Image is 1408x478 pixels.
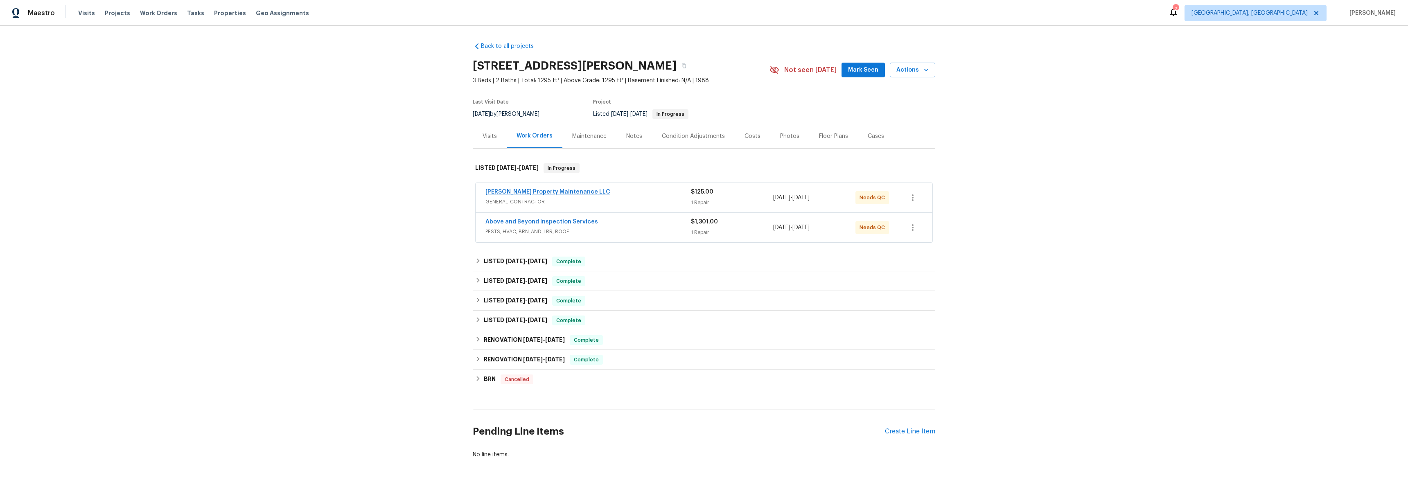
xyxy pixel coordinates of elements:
span: Tasks [187,10,204,16]
div: RENOVATION [DATE]-[DATE]Complete [473,330,935,350]
button: Mark Seen [842,63,885,78]
span: Needs QC [860,194,888,202]
span: - [773,194,810,202]
h2: [STREET_ADDRESS][PERSON_NAME] [473,62,677,70]
span: GENERAL_CONTRACTOR [485,198,691,206]
span: [GEOGRAPHIC_DATA], [GEOGRAPHIC_DATA] [1191,9,1308,17]
span: Complete [553,257,584,266]
span: [DATE] [528,298,547,303]
a: Above and Beyond Inspection Services [485,219,598,225]
span: Complete [553,316,584,325]
span: [DATE] [773,195,790,201]
span: Listed [593,111,688,117]
span: - [505,298,547,303]
h6: BRN [484,374,496,384]
span: - [611,111,648,117]
span: [DATE] [773,225,790,230]
h6: LISTED [484,257,547,266]
div: LISTED [DATE]-[DATE]In Progress [473,155,935,181]
span: Properties [214,9,246,17]
div: Notes [626,132,642,140]
h6: LISTED [484,276,547,286]
span: 3 Beds | 2 Baths | Total: 1295 ft² | Above Grade: 1295 ft² | Basement Finished: N/A | 1988 [473,77,769,85]
span: [PERSON_NAME] [1346,9,1396,17]
span: - [497,165,539,171]
span: $1,301.00 [691,219,718,225]
span: [DATE] [473,111,490,117]
button: Actions [890,63,935,78]
span: - [523,356,565,362]
span: [DATE] [505,258,525,264]
span: Maestro [28,9,55,17]
span: Not seen [DATE] [784,66,837,74]
span: [DATE] [528,317,547,323]
div: 2 [1173,5,1178,13]
span: [DATE] [630,111,648,117]
span: [DATE] [545,337,565,343]
span: - [505,258,547,264]
span: Mark Seen [848,65,878,75]
span: Complete [553,277,584,285]
span: - [505,278,547,284]
span: In Progress [653,112,688,117]
div: RENOVATION [DATE]-[DATE]Complete [473,350,935,370]
span: Project [593,99,611,104]
span: Projects [105,9,130,17]
span: Needs QC [860,223,888,232]
span: $125.00 [691,189,713,195]
h6: LISTED [484,296,547,306]
span: [DATE] [792,225,810,230]
div: BRN Cancelled [473,370,935,389]
span: Complete [571,356,602,364]
span: In Progress [544,164,579,172]
div: Photos [780,132,799,140]
h6: LISTED [475,163,539,173]
div: LISTED [DATE]-[DATE]Complete [473,311,935,330]
span: [DATE] [523,337,543,343]
a: Back to all projects [473,42,551,50]
span: Visits [78,9,95,17]
span: Last Visit Date [473,99,509,104]
div: Cases [868,132,884,140]
span: - [523,337,565,343]
span: [DATE] [505,317,525,323]
span: [DATE] [611,111,628,117]
div: Costs [745,132,760,140]
div: Maintenance [572,132,607,140]
span: [DATE] [519,165,539,171]
div: Condition Adjustments [662,132,725,140]
span: [DATE] [505,278,525,284]
h2: Pending Line Items [473,413,885,451]
div: LISTED [DATE]-[DATE]Complete [473,271,935,291]
span: Complete [553,297,584,305]
button: Copy Address [677,59,691,73]
span: Actions [896,65,929,75]
span: [DATE] [528,278,547,284]
div: Create Line Item [885,428,935,435]
h6: RENOVATION [484,335,565,345]
span: - [505,317,547,323]
div: LISTED [DATE]-[DATE]Complete [473,291,935,311]
div: 1 Repair [691,228,773,237]
div: Floor Plans [819,132,848,140]
div: No line items. [473,451,935,459]
div: Visits [483,132,497,140]
span: PESTS, HVAC, BRN_AND_LRR, ROOF [485,228,691,236]
span: Geo Assignments [256,9,309,17]
span: - [773,223,810,232]
span: [DATE] [792,195,810,201]
div: LISTED [DATE]-[DATE]Complete [473,252,935,271]
a: [PERSON_NAME] Property Maintenance LLC [485,189,610,195]
h6: RENOVATION [484,355,565,365]
span: Work Orders [140,9,177,17]
span: [DATE] [523,356,543,362]
div: by [PERSON_NAME] [473,109,549,119]
h6: LISTED [484,316,547,325]
span: [DATE] [497,165,517,171]
div: 1 Repair [691,198,773,207]
span: [DATE] [505,298,525,303]
span: Complete [571,336,602,344]
span: [DATE] [528,258,547,264]
div: Work Orders [517,132,553,140]
span: Cancelled [501,375,533,383]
